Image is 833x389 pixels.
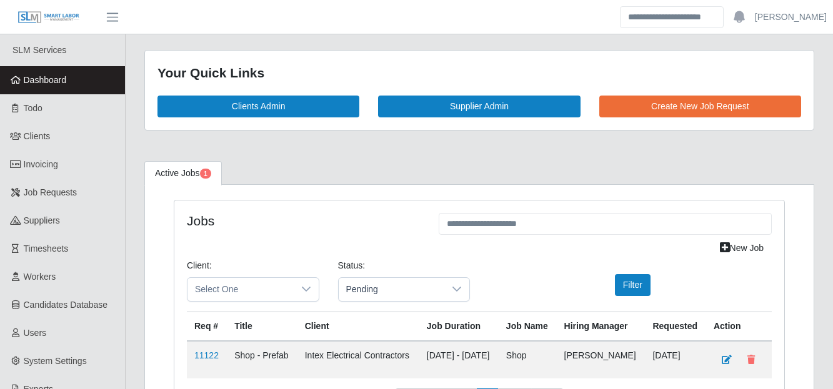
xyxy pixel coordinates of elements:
span: Dashboard [24,75,67,85]
span: Select One [187,278,294,301]
h4: Jobs [187,213,420,229]
td: [DATE] [645,341,706,378]
a: Create New Job Request [599,96,801,117]
td: Intex Electrical Contractors [297,341,419,378]
a: 11122 [194,350,219,360]
span: Users [24,328,47,338]
span: Todo [24,103,42,113]
button: Filter [615,274,651,296]
th: Title [227,312,297,341]
td: Shop - Prefab [227,341,297,378]
a: Clients Admin [157,96,359,117]
th: Requested [645,312,706,341]
th: Req # [187,312,227,341]
th: Hiring Manager [557,312,646,341]
span: Pending [339,278,445,301]
a: New Job [712,237,772,259]
img: SLM Logo [17,11,80,24]
span: Clients [24,131,51,141]
span: Pending Jobs [200,169,211,179]
span: System Settings [24,356,87,366]
th: Action [706,312,772,341]
a: Supplier Admin [378,96,580,117]
label: Status: [338,259,366,272]
td: [PERSON_NAME] [557,341,646,378]
span: Job Requests [24,187,77,197]
input: Search [620,6,724,28]
label: Client: [187,259,212,272]
span: Workers [24,272,56,282]
td: Shop [499,341,557,378]
span: Candidates Database [24,300,108,310]
th: Client [297,312,419,341]
a: [PERSON_NAME] [755,11,827,24]
a: Active Jobs [144,161,222,185]
span: SLM Services [12,45,66,55]
th: Job Name [499,312,557,341]
span: Timesheets [24,244,69,254]
span: Suppliers [24,215,60,225]
span: Invoicing [24,159,58,169]
div: Your Quick Links [157,63,801,83]
td: [DATE] - [DATE] [419,341,499,378]
th: Job Duration [419,312,499,341]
